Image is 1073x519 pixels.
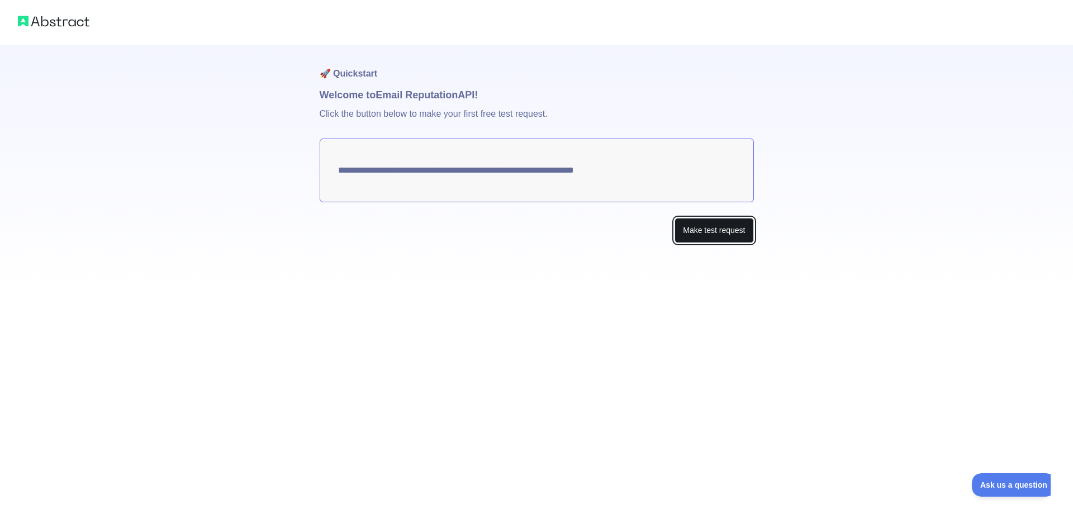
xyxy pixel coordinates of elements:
button: Make test request [675,218,753,243]
img: Abstract logo [18,13,89,29]
iframe: Toggle Customer Support [972,473,1051,497]
h1: 🚀 Quickstart [320,45,754,87]
h1: Welcome to Email Reputation API! [320,87,754,103]
p: Click the button below to make your first free test request. [320,103,754,139]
